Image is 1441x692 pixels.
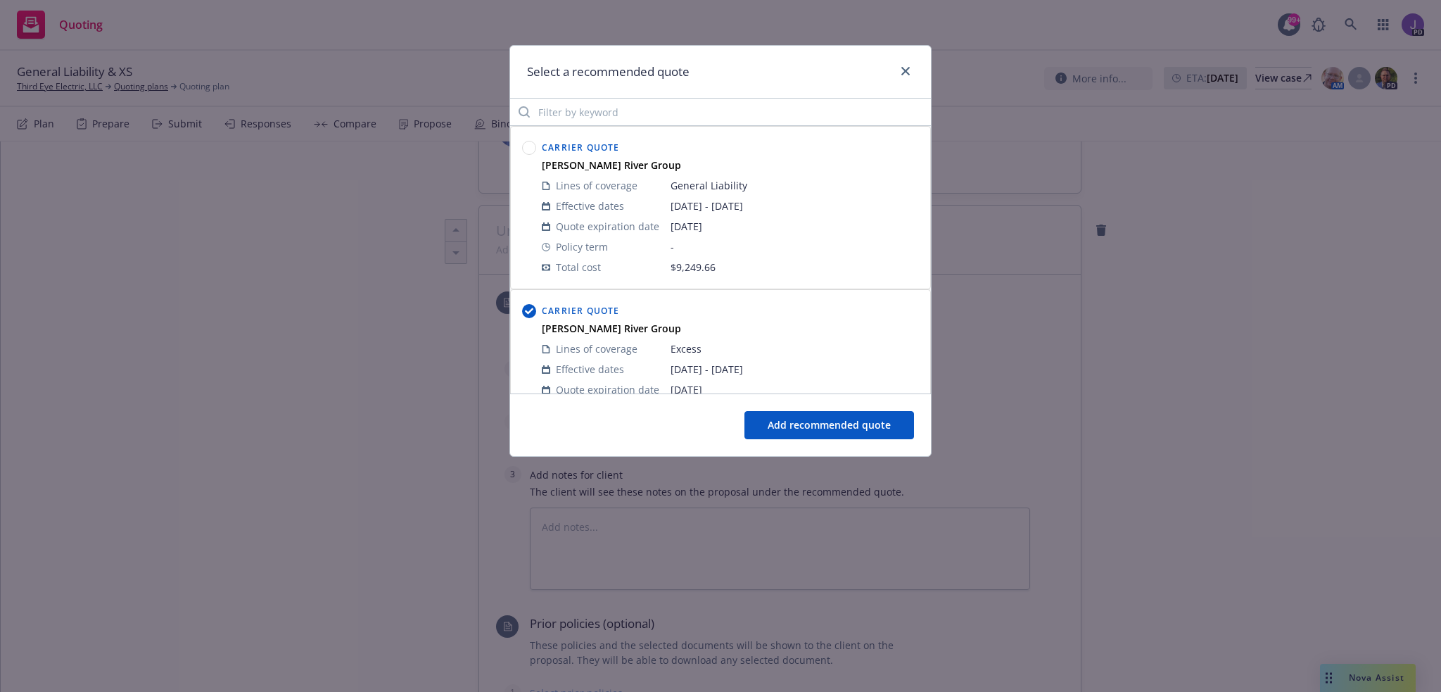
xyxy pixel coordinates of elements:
[671,341,919,356] span: Excess
[671,382,919,397] span: [DATE]
[556,382,659,397] span: Quote expiration date
[671,362,919,377] span: [DATE] - [DATE]
[542,305,620,317] span: Carrier Quote
[542,141,620,153] span: Carrier Quote
[556,239,608,254] span: Policy term
[542,322,681,335] strong: [PERSON_NAME] River Group
[744,411,914,439] button: Add recommended quote
[671,178,919,193] span: General Liability
[556,178,637,193] span: Lines of coverage
[671,260,716,274] span: $9,249.66
[556,219,659,234] span: Quote expiration date
[527,63,690,81] h1: Select a recommended quote
[556,260,601,275] span: Total cost
[671,199,919,213] span: [DATE] - [DATE]
[542,158,681,172] strong: [PERSON_NAME] River Group
[671,239,919,254] span: -
[897,63,914,80] a: close
[671,219,919,234] span: [DATE]
[556,362,624,377] span: Effective dates
[556,341,637,356] span: Lines of coverage
[510,98,931,126] input: Filter by keyword
[556,199,624,213] span: Effective dates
